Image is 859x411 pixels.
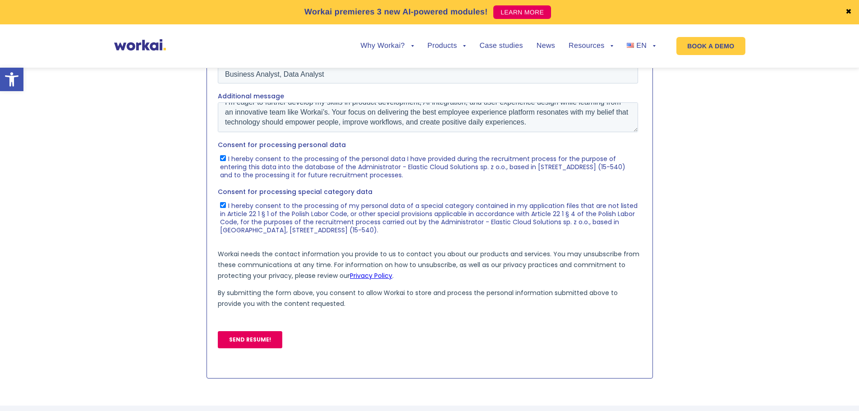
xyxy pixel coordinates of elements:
a: BOOK A DEMO [676,37,745,55]
a: News [537,42,555,50]
a: ✖ [845,9,852,16]
span: EN [636,42,647,50]
a: Why Workai? [360,42,413,50]
a: Resources [569,42,613,50]
p: Workai premieres 3 new AI-powered modules! [304,6,488,18]
a: Case studies [479,42,523,50]
a: Products [427,42,466,50]
a: LEARN MORE [493,5,551,19]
